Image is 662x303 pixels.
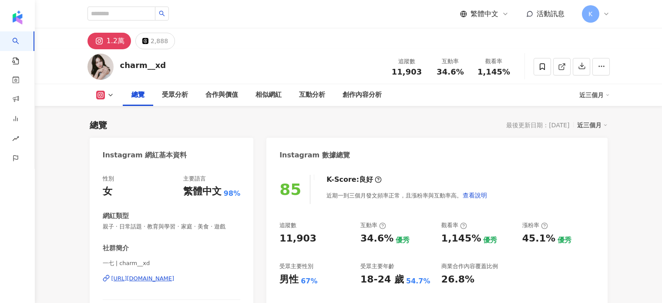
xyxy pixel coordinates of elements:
[279,221,296,229] div: 追蹤數
[87,33,131,49] button: 1.2萬
[441,221,467,229] div: 觀看率
[359,175,373,184] div: 良好
[279,273,299,286] div: 男性
[441,262,498,270] div: 商業合作內容覆蓋比例
[103,211,129,221] div: 網紅類型
[477,57,511,66] div: 觀看率
[103,150,187,160] div: Instagram 網紅基本資料
[103,259,241,267] span: 一七 | charm__xd
[406,276,430,286] div: 54.7%
[111,275,175,283] div: [URL][DOMAIN_NAME]
[279,232,316,245] div: 11,903
[441,273,474,286] div: 26.8%
[558,235,571,245] div: 優秀
[477,68,510,76] span: 1,145%
[255,90,282,100] div: 相似網紅
[279,262,313,270] div: 受眾主要性別
[326,187,487,204] div: 近期一到三個月發文頻率正常，且漲粉率與互動率高。
[537,10,565,18] span: 活動訊息
[224,189,240,198] span: 98%
[12,31,30,65] a: search
[151,35,168,47] div: 2,888
[135,33,175,49] button: 2,888
[301,276,317,286] div: 67%
[483,235,497,245] div: 優秀
[390,57,423,66] div: 追蹤數
[90,119,107,131] div: 總覽
[12,130,19,150] span: rise
[183,185,222,198] div: 繁體中文
[10,10,24,24] img: logo icon
[103,223,241,231] span: 親子 · 日常話題 · 教育與學習 · 家庭 · 美食 · 遊戲
[103,185,112,198] div: 女
[205,90,238,100] div: 合作與價值
[343,90,382,100] div: 創作內容分析
[360,221,386,229] div: 互動率
[506,122,569,129] div: 最後更新日期：[DATE]
[183,175,206,183] div: 主要語言
[441,232,481,245] div: 1,145%
[392,67,422,76] span: 11,903
[120,60,166,71] div: charm__xd
[462,187,487,204] button: 查看說明
[579,88,610,102] div: 近三個月
[103,175,114,183] div: 性別
[360,232,393,245] div: 34.6%
[470,9,498,19] span: 繁體中文
[103,275,241,283] a: [URL][DOMAIN_NAME]
[279,150,350,160] div: Instagram 數據總覽
[360,262,394,270] div: 受眾主要年齡
[162,90,188,100] div: 受眾分析
[577,119,608,131] div: 近三個月
[87,54,114,80] img: KOL Avatar
[463,192,487,199] span: 查看說明
[131,90,144,100] div: 總覽
[588,9,592,19] span: K
[159,10,165,17] span: search
[299,90,325,100] div: 互動分析
[434,57,467,66] div: 互動率
[522,221,548,229] div: 漲粉率
[107,35,124,47] div: 1.2萬
[326,175,382,184] div: K-Score :
[103,244,129,253] div: 社群簡介
[360,273,404,286] div: 18-24 歲
[279,180,301,198] div: 85
[522,232,555,245] div: 45.1%
[437,68,464,76] span: 34.6%
[396,235,410,245] div: 優秀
